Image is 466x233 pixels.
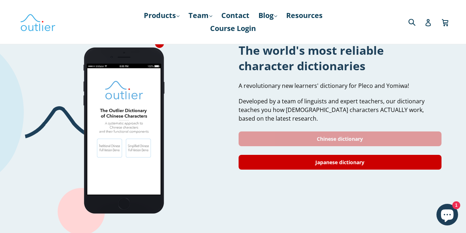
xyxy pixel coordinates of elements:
a: Resources [283,9,326,22]
span: Developed by a team of linguists and expert teachers, our dictionary teaches you how [DEMOGRAPHIC... [239,97,425,122]
input: Search [407,14,426,29]
a: Blog [255,9,281,22]
a: Japanese dictionary [239,155,441,170]
a: Team [185,9,216,22]
a: Products [140,9,183,22]
img: Outlier Linguistics [20,12,56,32]
a: Contact [218,9,253,22]
span: A revolutionary new learners' dictionary for Pleco and Yomiwa! [239,82,409,90]
a: Course Login [207,22,259,35]
h1: The world's most reliable character dictionaries [239,42,441,73]
a: Chinese dictionary [239,131,441,146]
inbox-online-store-chat: Shopify online store chat [434,204,460,227]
